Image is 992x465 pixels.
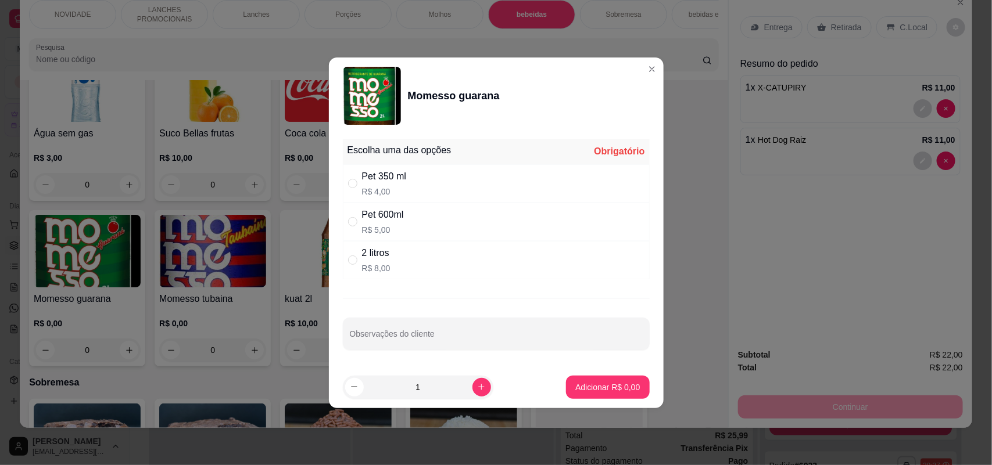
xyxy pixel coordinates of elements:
button: Close [643,60,661,78]
div: 2 litros [362,246,391,260]
div: Momesso guarana [408,88,500,104]
p: Adicionar R$ 0,00 [575,381,640,393]
div: Pet 600ml [362,208,404,222]
p: R$ 4,00 [362,186,406,197]
div: Escolha uma das opções [348,143,452,157]
div: Obrigatório [594,145,644,158]
img: product-image [343,67,401,125]
button: decrease-product-quantity [345,378,364,396]
input: Observações do cliente [350,333,643,344]
button: Adicionar R$ 0,00 [566,376,649,399]
p: R$ 8,00 [362,262,391,274]
p: R$ 5,00 [362,224,404,236]
div: Pet 350 ml [362,170,406,183]
button: increase-product-quantity [472,378,491,396]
